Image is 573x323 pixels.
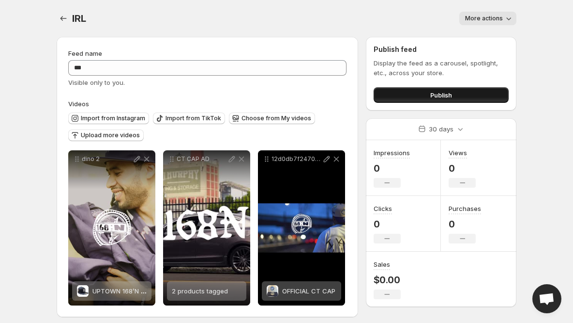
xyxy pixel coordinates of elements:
[172,287,228,295] span: 2 products tagged
[68,129,144,141] button: Upload more videos
[68,79,125,86] span: Visible only to you.
[449,218,481,230] p: 0
[459,12,516,25] button: More actions
[374,162,410,174] p: 0
[92,287,171,295] span: UPTOWN 168’N Snapback
[374,218,401,230] p: 0
[57,12,70,25] button: Settings
[429,124,453,134] p: 30 days
[374,58,509,78] p: Display the feed as a carousel, spotlight, etc., across your store.
[449,162,476,174] p: 0
[271,155,322,163] p: 12d0db7f247043f5b03d5d465ea20631
[374,148,410,158] h3: Impressions
[282,287,335,295] span: OFFICIAL CT CAP
[163,150,250,306] div: CT CAP AD2 products tagged
[449,204,481,213] h3: Purchases
[153,113,225,124] button: Import from TikTok
[77,285,89,297] img: UPTOWN 168’N Snapback
[68,49,102,57] span: Feed name
[258,150,345,306] div: 12d0db7f247043f5b03d5d465ea20631OFFICIAL CT CAPOFFICIAL CT CAP
[430,90,452,100] span: Publish
[532,284,561,313] div: Open chat
[68,100,89,108] span: Videos
[374,274,401,286] p: $0.00
[166,114,221,122] span: Import from TikTok
[229,113,315,124] button: Choose from My videos
[177,155,227,163] p: CT CAP AD
[241,114,311,122] span: Choose from My videos
[465,15,503,22] span: More actions
[449,148,467,158] h3: Views
[81,114,145,122] span: Import from Instagram
[72,13,86,24] span: IRL
[374,87,509,103] button: Publish
[267,285,278,296] img: OFFICIAL CT CAP
[374,259,390,269] h3: Sales
[81,131,140,139] span: Upload more videos
[374,204,392,213] h3: Clicks
[68,113,149,124] button: Import from Instagram
[374,45,509,54] h2: Publish feed
[68,150,155,306] div: dino 2UPTOWN 168’N SnapbackUPTOWN 168’N Snapback
[82,155,132,163] p: dino 2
